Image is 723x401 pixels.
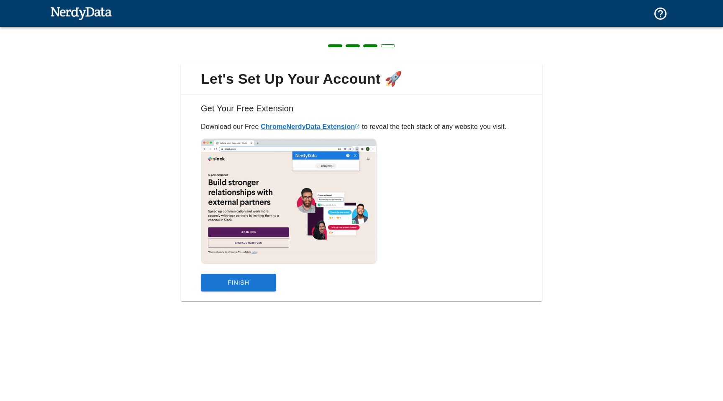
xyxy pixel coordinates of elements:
button: Support and Documentation [648,1,673,26]
a: ChromeNerdyData Extension [261,123,360,130]
img: NerdyData.com [50,5,112,21]
iframe: Drift Widget Chat Controller [681,342,713,373]
p: Download our Free to reveal the tech stack of any website you visit. [201,122,522,132]
button: Finish [201,274,276,291]
span: Let's Set Up Your Account 🚀 [187,70,536,88]
h6: Get Your Free Extension [187,102,536,122]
